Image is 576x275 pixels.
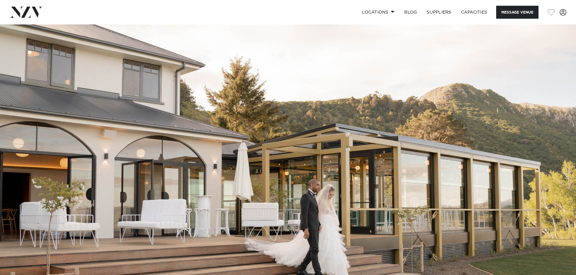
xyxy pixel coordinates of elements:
[456,6,492,19] a: Capacities
[399,6,422,19] a: BLOG
[10,7,43,18] img: nzv-logo.png
[357,6,399,19] a: Locations
[496,6,539,19] button: Message Venue
[422,6,456,19] a: SUPPLIERS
